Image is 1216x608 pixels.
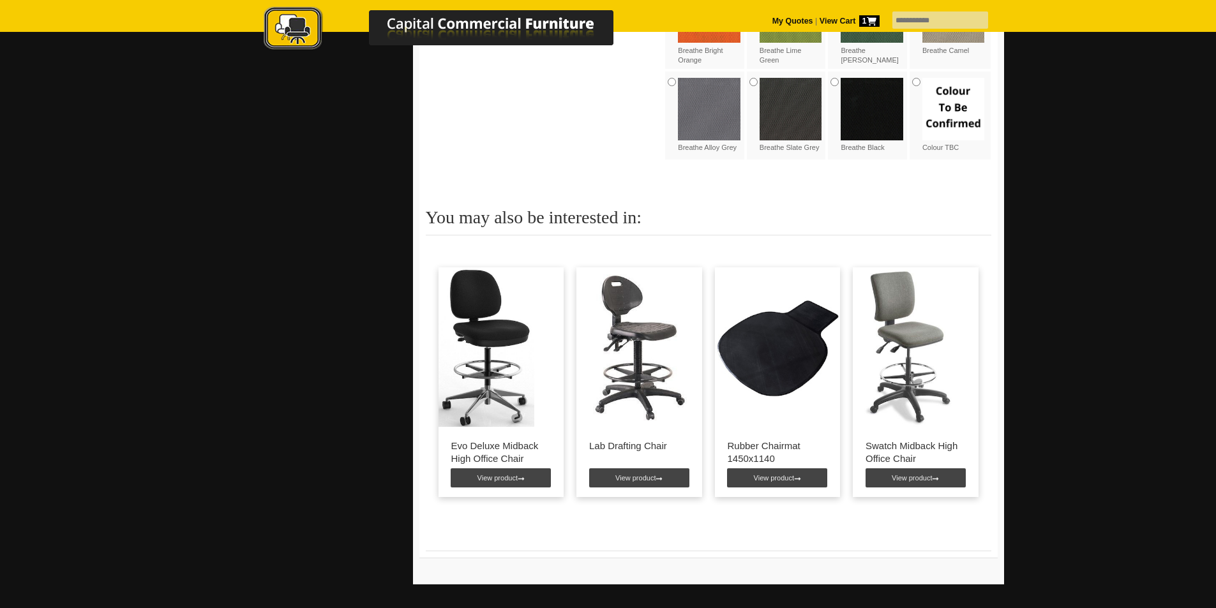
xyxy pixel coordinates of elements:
a: View product [866,468,966,487]
p: Evo Deluxe Midback High Office Chair [451,440,552,465]
span: 1 [859,15,880,27]
img: Capital Commercial Furniture Logo [229,6,675,53]
label: Breathe Black [841,78,903,152]
img: Colour TBC [922,78,985,140]
img: Rubber Chairmat 1450x1140 [715,267,841,427]
h2: You may also be interested in: [426,208,991,235]
a: View product [451,468,551,487]
strong: View Cart [820,17,880,26]
a: View product [589,468,689,487]
p: Swatch Midback High Office Chair [866,440,966,465]
img: Swatch Midback High Office Chair [853,267,960,427]
label: Breathe Slate Grey [760,78,822,152]
img: Breathe Black [841,78,903,140]
img: Breathe Slate Grey [760,78,822,140]
img: Evo Deluxe Midback High Office Chair [439,267,534,427]
label: Breathe Alloy Grey [678,78,740,152]
a: View Cart1 [817,17,879,26]
label: Colour TBC [922,78,985,152]
img: Lab Drafting Chair [576,267,702,427]
a: Capital Commercial Furniture Logo [229,6,675,57]
a: View product [727,468,827,487]
p: Rubber Chairmat 1450x1140 [728,440,828,465]
img: Breathe Alloy Grey [678,78,740,140]
p: Lab Drafting Chair [589,440,689,452]
a: My Quotes [772,17,813,26]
